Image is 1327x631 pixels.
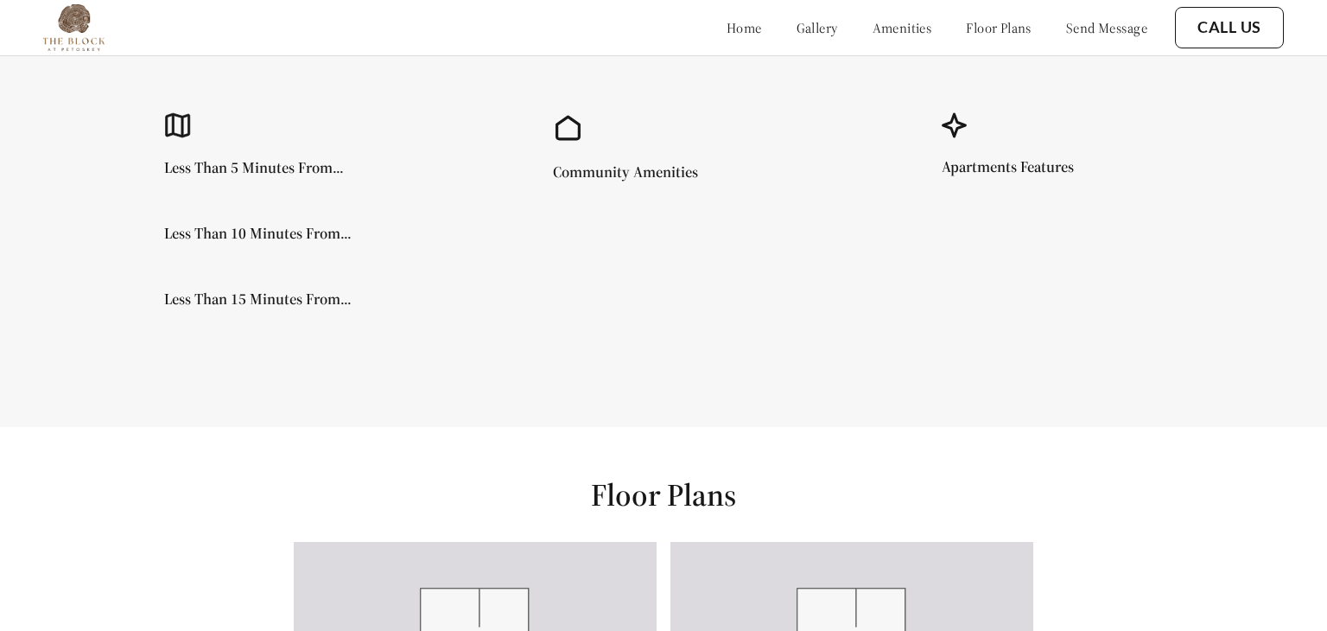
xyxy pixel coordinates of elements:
h5: Apartments Features [942,159,1074,175]
a: amenities [873,19,932,36]
img: Company logo [43,4,105,51]
a: Call Us [1197,18,1261,37]
button: Call Us [1175,7,1284,48]
a: floor plans [966,19,1032,36]
h1: Floor Plans [591,475,736,514]
h5: Less Than 5 Minutes From... [164,160,344,175]
a: home [727,19,762,36]
a: gallery [797,19,838,36]
h5: Less Than 15 Minutes From... [164,291,352,307]
h5: Community Amenities [553,164,698,180]
a: send message [1066,19,1147,36]
h5: Less Than 10 Minutes From... [164,226,352,241]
